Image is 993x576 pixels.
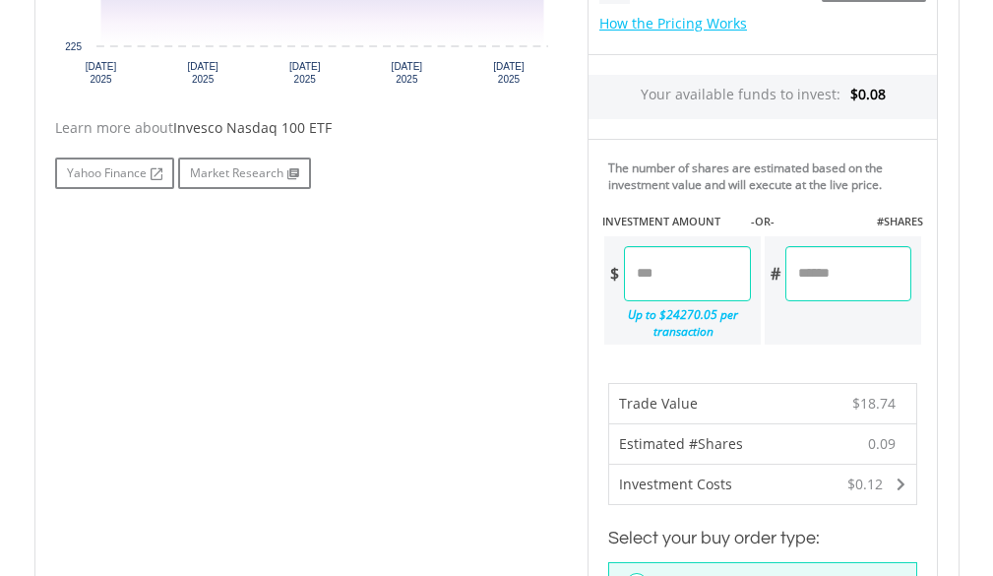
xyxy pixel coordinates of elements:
text: [DATE] 2025 [391,61,422,85]
text: [DATE] 2025 [493,61,525,85]
a: Yahoo Finance [55,158,174,189]
text: [DATE] 2025 [288,61,320,85]
div: The number of shares are estimated based on the investment value and will execute at the live price. [608,160,930,193]
text: [DATE] 2025 [187,61,218,85]
a: Market Research [178,158,311,189]
label: INVESTMENT AMOUNT [602,214,720,229]
span: Invesco Nasdaq 100 ETF [173,118,332,137]
h3: Select your buy order type: [608,525,918,552]
label: -OR- [751,214,775,229]
span: 0.09 [868,434,896,454]
span: Investment Costs [619,475,732,493]
div: Learn more about [55,118,558,138]
text: 225 [65,41,82,52]
div: # [765,246,785,301]
span: Trade Value [619,394,698,413]
label: #SHARES [877,214,923,229]
a: How the Pricing Works [599,14,747,32]
text: [DATE] 2025 [85,61,116,85]
span: $0.12 [847,475,883,493]
div: Your available funds to invest: [589,75,938,119]
span: $0.08 [850,85,886,103]
span: $18.74 [852,394,896,413]
span: Estimated #Shares [619,434,743,453]
div: Up to $24270.05 per transaction [604,301,751,345]
div: $ [604,246,624,301]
